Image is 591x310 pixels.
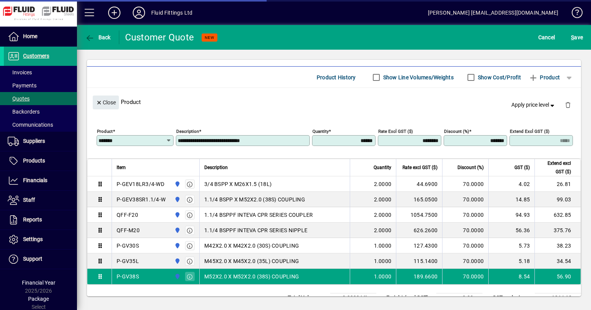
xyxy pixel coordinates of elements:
[117,211,138,219] div: QFF-F20
[382,293,436,303] td: Freight (excl GST)
[374,211,392,219] span: 2.0000
[4,66,77,79] a: Invoices
[204,196,305,203] span: 1.1/4 BSPP X M52X2.0 (38S) COUPLING
[534,238,581,253] td: 38.23
[151,7,192,19] div: Fluid Fittings Ltd
[23,256,42,262] span: Support
[23,53,49,59] span: Customers
[4,191,77,210] a: Staff
[4,105,77,118] a: Backorders
[23,138,45,144] span: Suppliers
[85,34,111,40] span: Back
[125,31,194,44] div: Customer Quote
[444,129,469,134] mat-label: Discount (%)
[374,163,391,172] span: Quantity
[204,180,272,188] span: 3/4 BSPP X M26X1.5 (18L)
[442,238,488,253] td: 70.0000
[476,74,521,81] label: Show Cost/Profit
[4,118,77,131] a: Communications
[23,33,37,39] span: Home
[117,163,126,172] span: Item
[172,226,181,235] span: AUCKLAND
[401,180,437,188] div: 44.6900
[172,241,181,250] span: AUCKLAND
[204,242,299,250] span: M42X2.0 X M42X2.0 (30S) COUPLING
[374,196,392,203] span: 2.0000
[489,293,535,303] td: GST exclusive
[534,192,581,207] td: 99.03
[23,177,47,183] span: Financials
[534,223,581,238] td: 375.76
[488,253,534,269] td: 5.18
[330,293,376,303] td: 0.0000 M³
[571,34,574,40] span: S
[488,269,534,284] td: 8.54
[566,2,581,27] a: Knowledge Base
[508,98,559,112] button: Apply price level
[488,207,534,223] td: 94.93
[205,35,214,40] span: NEW
[401,211,437,219] div: 1054.7500
[172,180,181,188] span: AUCKLAND
[401,242,437,250] div: 127.4300
[534,253,581,269] td: 34.54
[436,293,482,303] td: 0.00
[442,176,488,192] td: 70.0000
[534,176,581,192] td: 26.81
[442,269,488,284] td: 70.0000
[8,69,32,75] span: Invoices
[374,226,392,234] span: 2.0000
[529,71,560,84] span: Product
[402,163,437,172] span: Rate excl GST ($)
[8,109,40,115] span: Backorders
[374,242,392,250] span: 1.0000
[117,226,140,234] div: QFF-M20
[571,31,583,44] span: ave
[4,79,77,92] a: Payments
[4,132,77,151] a: Suppliers
[510,129,549,134] mat-label: Extend excl GST ($)
[488,238,534,253] td: 5.73
[117,273,139,280] div: P-GV38S
[204,211,313,219] span: 1.1/4 BSPPF INTEVA CPR SERIES COUPLER
[534,269,581,284] td: 56.90
[23,197,35,203] span: Staff
[102,6,127,20] button: Add
[378,129,413,134] mat-label: Rate excl GST ($)
[93,96,119,109] button: Close
[127,6,151,20] button: Profile
[176,129,199,134] mat-label: Description
[314,70,359,84] button: Product History
[488,176,534,192] td: 4.02
[22,280,55,286] span: Financial Year
[204,273,299,280] span: M52X2.0 X M52X2.0 (38S) COUPLING
[457,163,484,172] span: Discount (%)
[83,30,113,44] button: Back
[559,101,577,108] app-page-header-button: Delete
[77,30,119,44] app-page-header-button: Back
[117,242,139,250] div: P-GV30S
[28,296,49,302] span: Package
[284,293,330,303] td: Total Volume
[401,273,437,280] div: 189.6600
[8,122,53,128] span: Communications
[374,257,392,265] span: 1.0000
[117,180,164,188] div: P-GEV18LR3/4-WD
[117,196,165,203] div: P-GEV38SR1.1/4-W
[538,31,555,44] span: Cancel
[442,223,488,238] td: 70.0000
[317,71,356,84] span: Product History
[8,82,37,89] span: Payments
[96,96,116,109] span: Close
[204,257,299,265] span: M45X2.0 X M45X2.0 (35L) COUPLING
[428,7,558,19] div: [PERSON_NAME] [EMAIL_ADDRESS][DOMAIN_NAME]
[4,250,77,269] a: Support
[535,293,581,303] td: 1264.12
[569,30,585,44] button: Save
[97,129,113,134] mat-label: Product
[23,158,45,164] span: Products
[91,99,121,106] app-page-header-button: Close
[4,27,77,46] a: Home
[172,195,181,204] span: AUCKLAND
[539,159,571,176] span: Extend excl GST ($)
